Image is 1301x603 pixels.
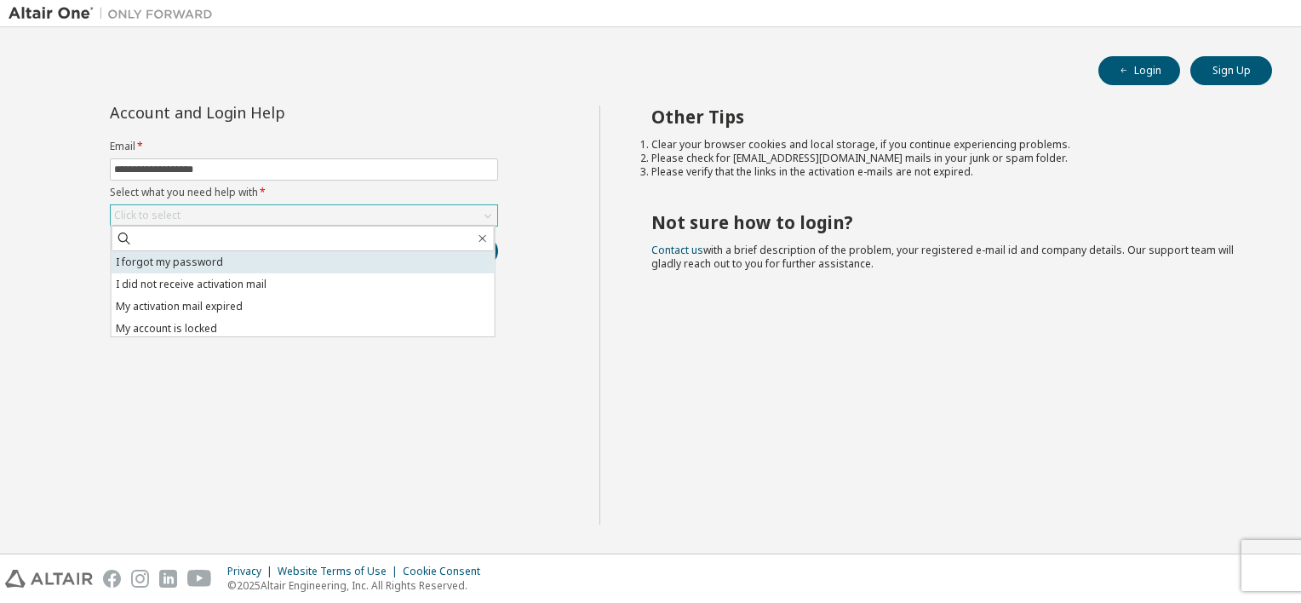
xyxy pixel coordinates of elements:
div: Click to select [114,209,181,222]
div: Website Terms of Use [278,565,403,578]
li: Please verify that the links in the activation e-mails are not expired. [651,165,1242,179]
span: with a brief description of the problem, your registered e-mail id and company details. Our suppo... [651,243,1234,271]
li: I forgot my password [112,251,495,273]
img: Altair One [9,5,221,22]
label: Email [110,140,498,153]
img: linkedin.svg [159,570,177,588]
img: youtube.svg [187,570,212,588]
label: Select what you need help with [110,186,498,199]
div: Account and Login Help [110,106,421,119]
h2: Not sure how to login? [651,211,1242,233]
img: altair_logo.svg [5,570,93,588]
div: Privacy [227,565,278,578]
a: Contact us [651,243,703,257]
li: Clear your browser cookies and local storage, if you continue experiencing problems. [651,138,1242,152]
button: Login [1098,56,1180,85]
button: Sign Up [1190,56,1272,85]
li: Please check for [EMAIL_ADDRESS][DOMAIN_NAME] mails in your junk or spam folder. [651,152,1242,165]
img: facebook.svg [103,570,121,588]
img: instagram.svg [131,570,149,588]
p: © 2025 Altair Engineering, Inc. All Rights Reserved. [227,578,490,593]
div: Cookie Consent [403,565,490,578]
h2: Other Tips [651,106,1242,128]
div: Click to select [111,205,497,226]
